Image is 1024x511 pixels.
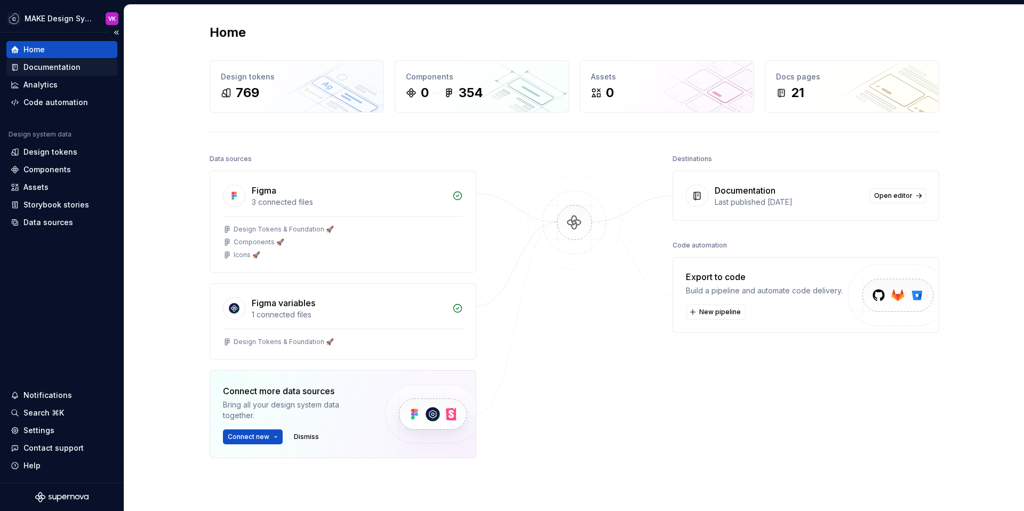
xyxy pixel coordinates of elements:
a: Components0354 [395,60,569,113]
div: Last published [DATE] [715,197,863,207]
div: Data sources [210,151,252,166]
span: New pipeline [699,308,741,316]
button: Dismiss [289,429,324,444]
div: Destinations [673,151,712,166]
div: Documentation [715,184,775,197]
a: Analytics [6,76,117,93]
span: Dismiss [294,433,319,441]
button: Help [6,457,117,474]
div: Docs pages [776,71,928,82]
button: New pipeline [686,305,746,320]
div: Analytics [23,79,58,90]
a: Components [6,161,117,178]
div: Assets [591,71,743,82]
div: Figma variables [252,297,315,309]
div: Notifications [23,390,72,401]
div: 0 [606,84,614,101]
div: Design tokens [23,147,77,157]
button: Notifications [6,387,117,404]
div: Icons 🚀 [234,251,260,259]
div: Components [406,71,558,82]
button: Search ⌘K [6,404,117,421]
button: Connect new [223,429,283,444]
a: Docs pages21 [765,60,939,113]
div: Export to code [686,270,843,283]
div: Data sources [23,217,73,228]
a: Storybook stories [6,196,117,213]
div: 1 connected files [252,309,446,320]
div: Assets [23,182,49,193]
div: VK [108,14,116,23]
a: Home [6,41,117,58]
button: MAKE Design SystemVK [2,7,122,30]
div: 0 [421,84,429,101]
img: f5634f2a-3c0d-4c0b-9dc3-3862a3e014c7.png [7,12,20,25]
span: Open editor [874,191,913,200]
svg: Supernova Logo [35,492,89,502]
div: 3 connected files [252,197,446,207]
a: Open editor [869,188,926,203]
div: Connect more data sources [223,385,367,397]
div: MAKE Design System [25,13,93,24]
a: Assets [6,179,117,196]
a: Assets0 [580,60,754,113]
button: Contact support [6,440,117,457]
div: Components 🚀 [234,238,284,246]
div: Design Tokens & Foundation 🚀 [234,338,334,346]
a: Design tokens769 [210,60,384,113]
a: Figma variables1 connected filesDesign Tokens & Foundation 🚀 [210,283,476,360]
div: Search ⌘K [23,408,64,418]
a: Data sources [6,214,117,231]
button: Collapse sidebar [109,25,124,40]
a: Documentation [6,59,117,76]
div: Settings [23,425,54,436]
div: Home [23,44,45,55]
div: Components [23,164,71,175]
div: Code automation [673,238,727,253]
div: Help [23,460,41,471]
div: Design tokens [221,71,373,82]
a: Code automation [6,94,117,111]
div: Documentation [23,62,81,73]
a: Settings [6,422,117,439]
div: Figma [252,184,276,197]
div: 769 [236,84,259,101]
div: 21 [791,84,804,101]
div: Code automation [23,97,88,108]
div: Design Tokens & Foundation 🚀 [234,225,334,234]
div: Contact support [23,443,84,453]
div: Bring all your design system data together. [223,400,367,421]
span: Connect new [228,433,269,441]
a: Figma3 connected filesDesign Tokens & Foundation 🚀Components 🚀Icons 🚀 [210,171,476,273]
div: 354 [459,84,483,101]
div: Design system data [9,130,71,139]
h2: Home [210,24,246,41]
a: Design tokens [6,143,117,161]
div: Build a pipeline and automate code delivery. [686,285,843,296]
div: Storybook stories [23,199,89,210]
